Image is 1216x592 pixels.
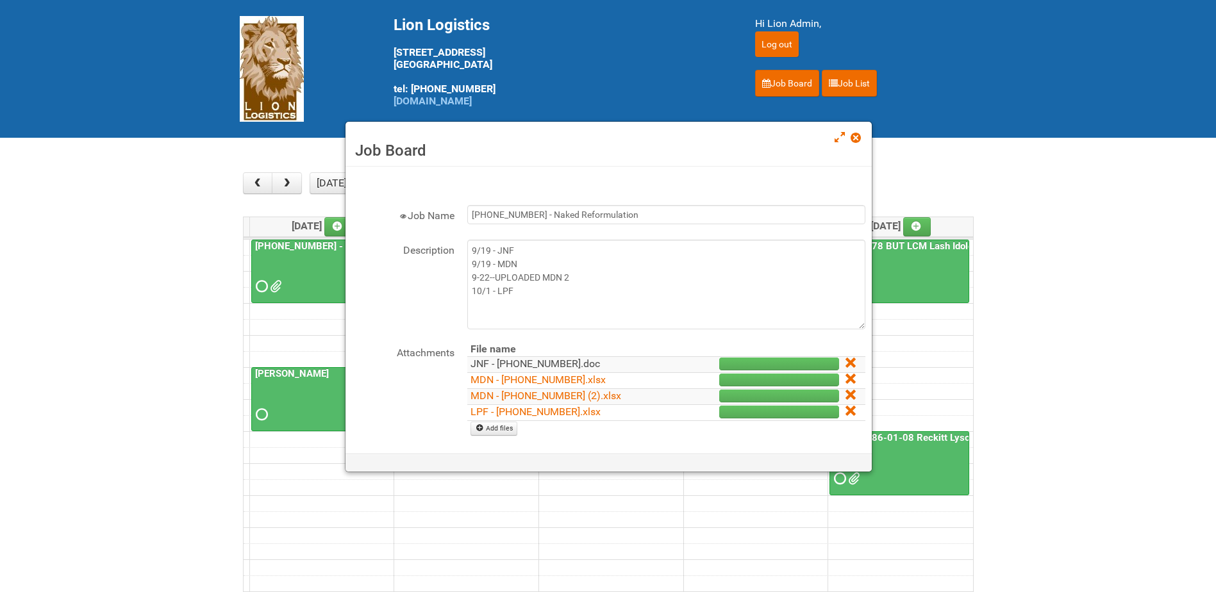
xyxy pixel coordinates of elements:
a: [DOMAIN_NAME] [394,95,472,107]
textarea: 9/19 - JNF 9/19 - MDN 9-22--UPLOADED MDN 2 10/1 - LPF [467,240,865,329]
span: [DATE] [292,220,353,232]
span: Requested [256,410,265,419]
span: [DATE] [870,220,931,232]
a: 25-058978 BUT LCM Lash Idole US / Retest [831,240,1028,252]
a: Add an event [903,217,931,236]
button: [DATE] [310,172,353,194]
a: [PERSON_NAME] [253,368,331,379]
a: MDN - [PHONE_NUMBER] (2).xlsx [471,390,621,402]
a: 25-011286-01-08 Reckitt Lysol Laundry Scented [829,431,969,495]
div: [STREET_ADDRESS] [GEOGRAPHIC_DATA] tel: [PHONE_NUMBER] [394,16,723,107]
a: [PHONE_NUMBER] - Naked Reformulation [253,240,438,252]
a: 25-058978 BUT LCM Lash Idole US / Retest [829,240,969,304]
a: Add files [471,422,517,436]
a: [PERSON_NAME] [251,367,390,431]
a: LPF - [PHONE_NUMBER].xlsx [471,406,601,418]
a: MDN - [PHONE_NUMBER].xlsx [471,374,606,386]
a: Lion Logistics [240,62,304,74]
a: [PHONE_NUMBER] - Naked Reformulation [251,240,390,304]
a: Job List [822,70,877,97]
span: Requested [256,282,265,291]
th: File name [467,342,670,357]
label: Attachments [352,342,454,361]
span: LPF - 25-055556-01.xlsx MDN - 25-055556-01 (2).xlsx MDN - 25-055556-01.xlsx JNF - 25-055556-01.doc [270,282,279,291]
a: Job Board [755,70,819,97]
input: Log out [755,31,799,57]
a: JNF - [PHONE_NUMBER].doc [471,358,600,370]
div: Hi Lion Admin, [755,16,977,31]
label: Description [352,240,454,258]
h3: Job Board [355,141,862,160]
span: Lion Logistics [394,16,490,34]
a: Add an event [324,217,353,236]
label: Job Name [352,205,454,224]
span: Requested [834,474,843,483]
img: Lion Logistics [240,16,304,122]
a: 25-011286-01-08 Reckitt Lysol Laundry Scented [831,432,1049,443]
span: 25-011286-01 - MDN (2).xlsx 25-011286-01-08 - JNF.DOC 25-011286-01 - MDN.xlsx [848,474,857,483]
